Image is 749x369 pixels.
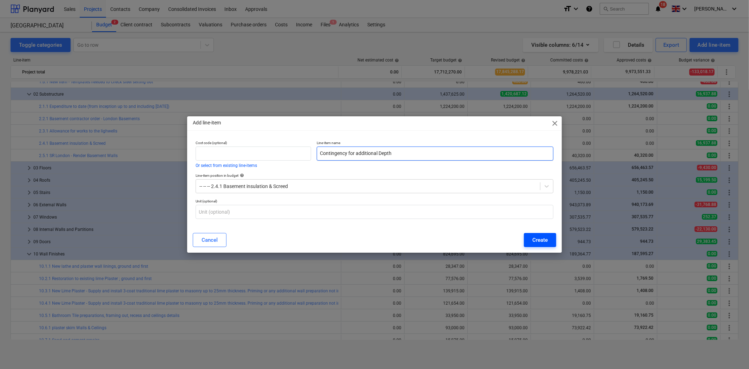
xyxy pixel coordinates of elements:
[317,141,553,147] p: Line-item name
[532,235,548,245] div: Create
[196,205,553,219] input: Unit (optional)
[202,235,218,245] div: Cancel
[714,335,749,369] iframe: Chat Widget
[238,173,244,177] span: help
[196,163,257,168] button: Or select from existing line-items
[196,141,311,147] p: Cost code (optional)
[551,119,559,128] span: close
[193,119,221,127] p: Add line-item
[524,233,556,247] button: Create
[193,233,226,247] button: Cancel
[196,199,553,205] p: Unit (optional)
[196,173,553,178] div: Line-item position in budget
